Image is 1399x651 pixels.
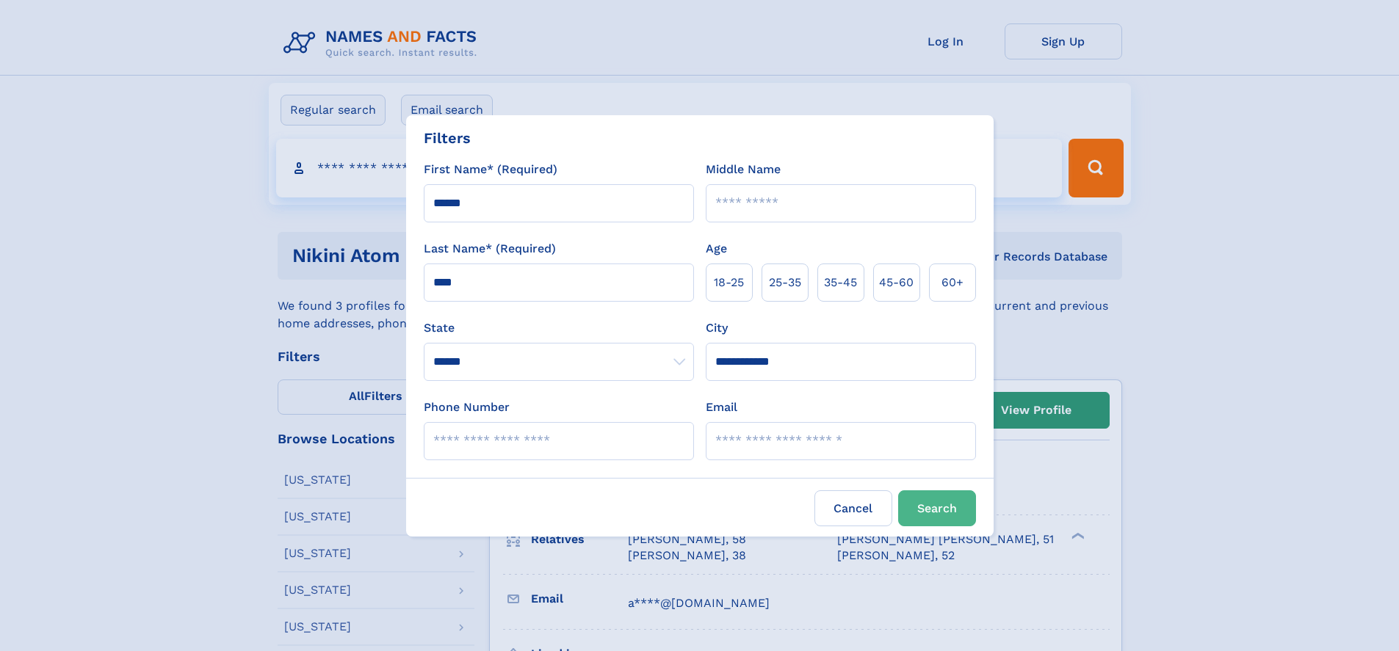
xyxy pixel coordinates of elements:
button: Search [898,490,976,526]
div: Filters [424,127,471,149]
label: State [424,319,694,337]
label: City [706,319,728,337]
span: 35‑45 [824,274,857,291]
label: First Name* (Required) [424,161,557,178]
label: Phone Number [424,399,510,416]
label: Middle Name [706,161,781,178]
span: 25‑35 [769,274,801,291]
span: 45‑60 [879,274,914,291]
label: Email [706,399,737,416]
label: Cancel [814,490,892,526]
label: Last Name* (Required) [424,240,556,258]
span: 18‑25 [714,274,744,291]
span: 60+ [941,274,964,291]
label: Age [706,240,727,258]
